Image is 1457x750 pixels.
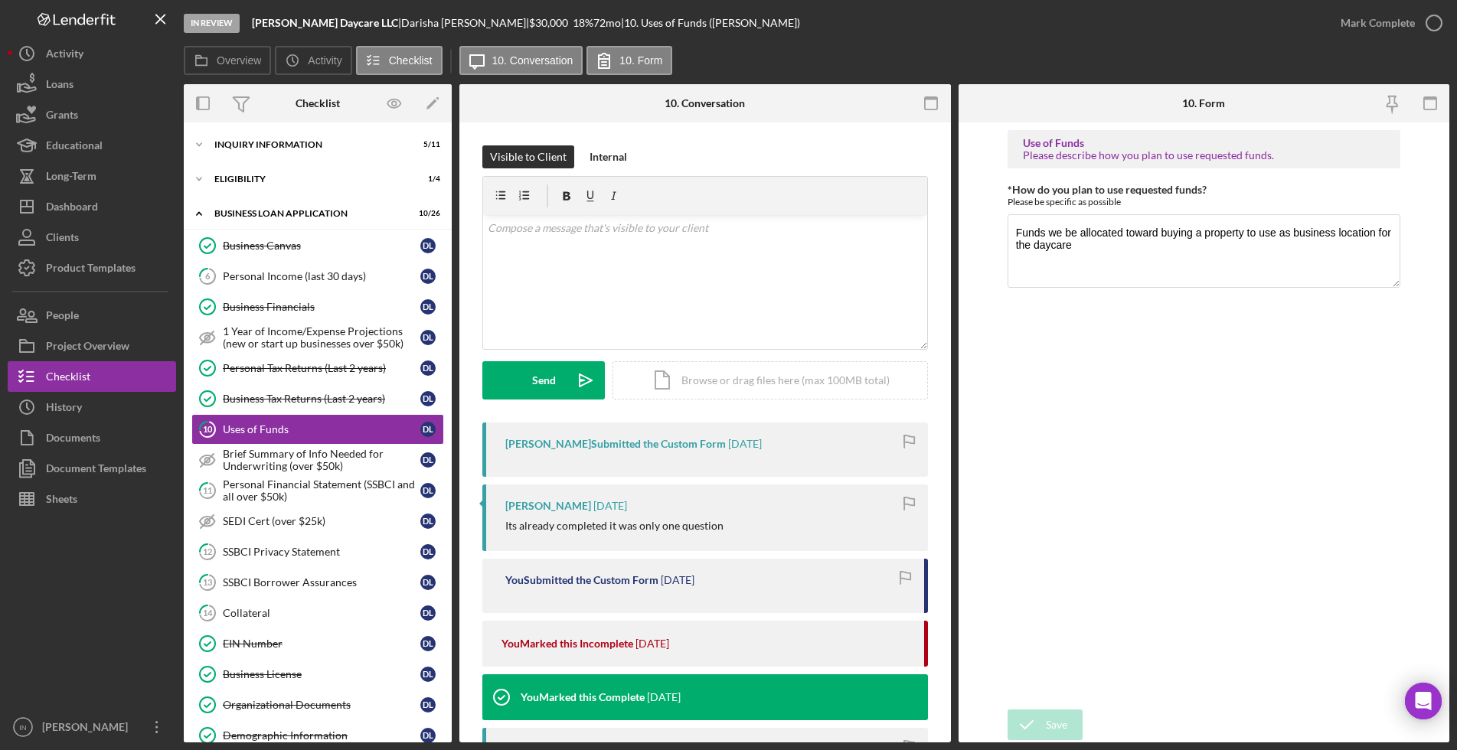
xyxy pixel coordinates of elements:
[8,392,176,422] button: History
[296,97,340,109] div: Checklist
[593,17,621,29] div: 72 mo
[635,637,669,650] time: 2025-08-12 04:54
[420,575,436,590] div: D L
[191,414,444,445] a: 10Uses of FundsDL
[46,69,74,103] div: Loans
[482,145,574,168] button: Visible to Client
[389,54,433,67] label: Checklist
[252,16,398,29] b: [PERSON_NAME] Daycare LLC
[46,300,79,334] div: People
[191,230,444,261] a: Business CanvasDL
[191,598,444,628] a: 14CollateralDL
[46,422,100,457] div: Documents
[46,222,79,256] div: Clients
[223,393,420,405] div: Business Tax Returns (Last 2 years)
[413,140,440,149] div: 5 / 11
[203,577,212,587] tspan: 13
[46,253,136,287] div: Product Templates
[223,607,420,619] div: Collateral
[223,729,420,742] div: Demographic Information
[420,636,436,651] div: D L
[223,362,420,374] div: Personal Tax Returns (Last 2 years)
[420,605,436,621] div: D L
[1405,683,1442,719] div: Open Intercom Messenger
[214,140,402,149] div: INQUIRY INFORMATION
[1023,149,1385,161] div: Please describe how you plan to use requested funds.
[593,500,627,512] time: 2025-08-12 16:34
[184,14,240,33] div: In Review
[420,269,436,284] div: D L
[223,546,420,558] div: SSBCI Privacy Statement
[8,130,176,161] button: Educational
[46,191,98,226] div: Dashboard
[501,637,633,650] div: You Marked this Incomplete
[8,453,176,484] a: Document Templates
[214,209,402,218] div: BUSINESS LOAN APPLICATION
[661,574,694,586] time: 2025-08-12 04:56
[532,361,556,399] div: Send
[619,54,662,67] label: 10. Form
[191,567,444,598] a: 13SSBCI Borrower AssurancesDL
[205,271,211,281] tspan: 6
[203,424,213,434] tspan: 10
[191,475,444,506] a: 11Personal Financial Statement (SSBCI and all over $50k)DL
[420,299,436,315] div: D L
[505,520,724,532] div: Its already completed it was only one question
[191,628,444,659] a: EIN NumberDL
[521,691,645,703] div: You Marked this Complete
[413,174,440,184] div: 1 / 4
[8,712,176,742] button: IN[PERSON_NAME]
[1008,183,1207,196] label: *How do you plan to use requested funds?
[505,574,658,586] div: You Submitted the Custom Form
[214,174,402,184] div: ELIGIBILITY
[191,659,444,690] a: Business LicenseDL
[46,453,146,487] div: Document Templates
[1341,8,1415,38] div: Mark Complete
[1008,196,1400,207] div: Please be specific as possible
[582,145,635,168] button: Internal
[275,46,351,75] button: Activity
[184,46,271,75] button: Overview
[46,161,96,195] div: Long-Term
[8,191,176,222] button: Dashboard
[46,392,82,426] div: History
[8,484,176,514] button: Sheets
[223,270,420,282] div: Personal Income (last 30 days)
[490,145,567,168] div: Visible to Client
[1008,214,1400,288] textarea: Funds we be allocated toward buying a property to use as business location for the daycare
[413,209,440,218] div: 10 / 26
[191,536,444,567] a: 12SSBCI Privacy StatementDL
[217,54,261,67] label: Overview
[8,161,176,191] button: Long-Term
[8,331,176,361] a: Project Overview
[1325,8,1449,38] button: Mark Complete
[1008,709,1083,740] button: Save
[590,145,627,168] div: Internal
[46,99,78,134] div: Grants
[420,544,436,559] div: D L
[46,38,83,73] div: Activity
[8,99,176,130] a: Grants
[420,728,436,743] div: D L
[505,438,726,450] div: [PERSON_NAME] Submitted the Custom Form
[8,361,176,392] button: Checklist
[223,448,420,472] div: Brief Summary of Info Needed for Underwriting (over $50k)
[8,38,176,69] button: Activity
[223,301,420,313] div: Business Financials
[191,506,444,536] a: SEDI Cert (over $25k)DL
[223,668,420,680] div: Business License
[308,54,341,67] label: Activity
[492,54,573,67] label: 10. Conversation
[191,353,444,383] a: Personal Tax Returns (Last 2 years)DL
[647,691,681,703] time: 2025-06-05 15:28
[19,723,27,732] text: IN
[203,546,212,556] tspan: 12
[1046,709,1067,740] div: Save
[203,485,212,495] tspan: 11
